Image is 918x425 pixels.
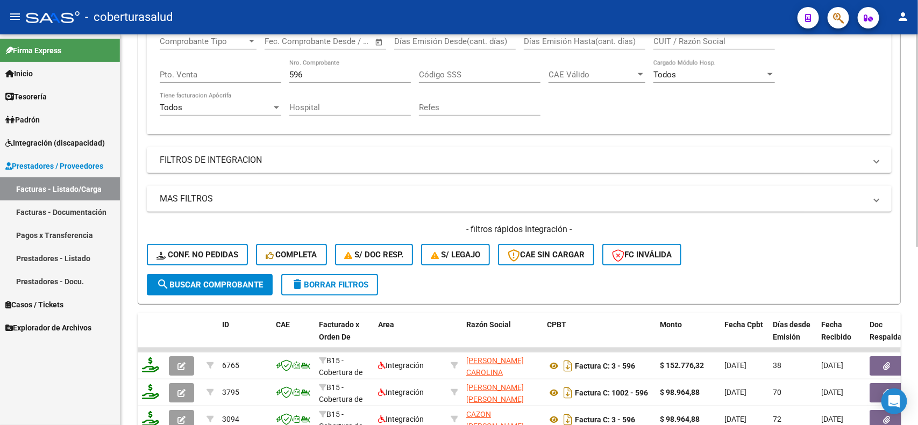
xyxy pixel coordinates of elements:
span: CPBT [547,320,566,329]
span: Todos [653,70,676,80]
span: 38 [773,361,781,370]
datatable-header-cell: Fecha Recibido [817,313,865,361]
span: Firma Express [5,45,61,56]
button: CAE SIN CARGAR [498,244,594,265]
mat-expansion-panel-header: FILTROS DE INTEGRACION [147,147,892,173]
span: Integración [378,361,424,370]
span: Borrar Filtros [291,280,368,290]
datatable-header-cell: Facturado x Orden De [315,313,374,361]
h4: - filtros rápidos Integración - [147,224,892,235]
div: 27309987433 [466,381,538,404]
span: Integración (discapacidad) [5,137,105,149]
button: S/ legajo [421,244,490,265]
mat-icon: search [156,278,169,291]
span: Buscar Comprobante [156,280,263,290]
span: [DATE] [724,415,746,423]
span: Días desde Emisión [773,320,810,341]
strong: $ 152.776,32 [660,361,704,370]
button: Borrar Filtros [281,274,378,296]
strong: Factura C: 1002 - 596 [575,388,648,397]
span: Fecha Cpbt [724,320,763,329]
span: [DATE] [821,388,843,397]
span: 6765 [222,361,239,370]
span: Facturado x Orden De [319,320,359,341]
span: Conf. no pedidas [156,250,238,260]
datatable-header-cell: Días desde Emisión [768,313,817,361]
datatable-header-cell: CAE [272,313,315,361]
span: - coberturasalud [85,5,173,29]
datatable-header-cell: Area [374,313,446,361]
span: CAE Válido [549,70,636,80]
datatable-header-cell: CPBT [543,313,656,361]
span: Comprobante Tipo [160,37,247,46]
span: Todos [160,103,182,112]
span: 3094 [222,415,239,423]
span: B15 - Cobertura de Salud [319,383,362,416]
span: Integración [378,415,424,423]
span: [DATE] [724,388,746,397]
mat-icon: menu [9,10,22,23]
mat-panel-title: MAS FILTROS [160,193,866,205]
span: CAE [276,320,290,329]
span: Doc Respaldatoria [870,320,918,341]
input: Fecha inicio [265,37,308,46]
span: Explorador de Archivos [5,322,91,334]
span: 70 [773,388,781,397]
datatable-header-cell: Monto [656,313,720,361]
span: [DATE] [821,415,843,423]
input: Fecha fin [318,37,370,46]
span: Padrón [5,114,40,126]
span: Fecha Recibido [821,320,851,341]
span: [DATE] [724,361,746,370]
span: Prestadores / Proveedores [5,160,103,172]
strong: $ 98.964,88 [660,415,700,423]
span: Area [378,320,394,329]
span: [DATE] [821,361,843,370]
div: 27282223274 [466,355,538,377]
i: Descargar documento [561,357,575,374]
mat-icon: person [896,10,909,23]
strong: Factura C: 3 - 596 [575,362,635,370]
mat-icon: delete [291,278,304,291]
span: Integración [378,388,424,397]
datatable-header-cell: Razón Social [462,313,543,361]
span: CAE SIN CARGAR [508,250,585,260]
button: Conf. no pedidas [147,244,248,265]
button: S/ Doc Resp. [335,244,414,265]
span: Casos / Tickets [5,299,63,311]
strong: $ 98.964,88 [660,388,700,397]
span: Razón Social [466,320,511,329]
span: Inicio [5,68,33,80]
datatable-header-cell: Fecha Cpbt [720,313,768,361]
span: B15 - Cobertura de Salud [319,356,362,390]
button: Completa [256,244,327,265]
button: Open calendar [373,36,386,48]
span: Completa [266,250,317,260]
span: ID [222,320,229,329]
button: Buscar Comprobante [147,274,273,296]
i: Descargar documento [561,384,575,401]
strong: Factura C: 3 - 596 [575,415,635,424]
datatable-header-cell: ID [218,313,272,361]
button: FC Inválida [602,244,681,265]
span: S/ Doc Resp. [345,250,404,260]
span: 72 [773,415,781,423]
span: Tesorería [5,91,47,103]
div: Open Intercom Messenger [881,388,907,414]
mat-expansion-panel-header: MAS FILTROS [147,186,892,212]
span: Monto [660,320,682,329]
span: [PERSON_NAME] [PERSON_NAME] [466,383,524,404]
span: FC Inválida [612,250,672,260]
span: 3795 [222,388,239,397]
mat-panel-title: FILTROS DE INTEGRACION [160,154,866,166]
span: [PERSON_NAME] CAROLINA [466,356,524,377]
span: S/ legajo [431,250,480,260]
